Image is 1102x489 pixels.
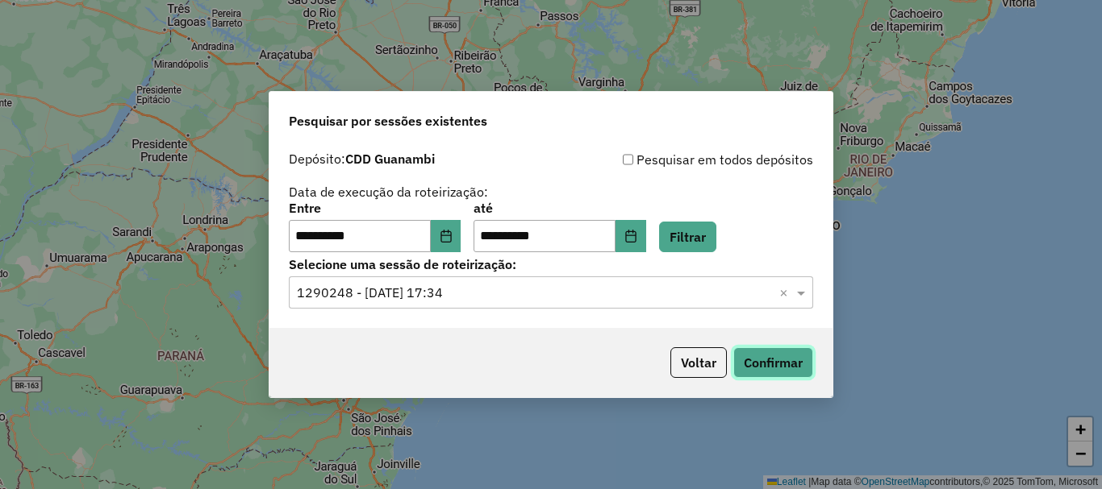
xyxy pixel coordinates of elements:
[474,198,645,218] label: até
[659,222,716,252] button: Filtrar
[431,220,461,252] button: Choose Date
[733,347,813,378] button: Confirmar
[616,220,646,252] button: Choose Date
[779,283,793,302] span: Clear all
[551,150,813,169] div: Pesquisar em todos depósitos
[289,255,813,274] label: Selecione uma sessão de roteirização:
[289,198,461,218] label: Entre
[289,182,488,201] label: Data de execução da roteirização:
[670,347,727,378] button: Voltar
[289,149,435,168] label: Depósito:
[289,111,487,131] span: Pesquisar por sessões existentes
[345,151,435,167] strong: CDD Guanambi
